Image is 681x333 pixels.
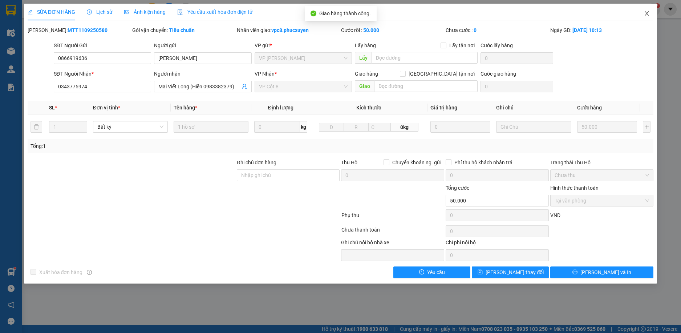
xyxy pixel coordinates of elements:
span: VP Cột 8 [259,81,348,92]
img: icon [177,9,183,15]
b: vpc8.phucxuyen [271,27,309,33]
span: Đơn vị tính [93,105,120,111]
strong: Công ty TNHH Phúc Xuyên [8,4,68,19]
div: Chưa thanh toán [341,226,445,238]
span: info-circle [87,270,92,275]
label: Cước giao hàng [481,71,516,77]
span: edit [28,9,33,15]
span: Lấy tận nơi [446,41,478,49]
span: VP Nhận [255,71,275,77]
div: Ngày GD: [550,26,653,34]
div: Trạng thái Thu Hộ [550,159,653,166]
span: SL [49,105,55,111]
span: VP Dương Đình Nghệ [259,53,348,64]
div: Ghi chú nội bộ nhà xe [341,238,444,249]
div: Tổng: 1 [31,142,263,150]
span: check-circle [311,11,316,16]
div: Người gửi [154,41,252,49]
input: C [368,123,391,132]
span: Định lượng [268,105,293,111]
span: [PERSON_NAME] thay đổi [486,268,544,276]
b: Tiêu chuẩn [169,27,195,33]
div: Người nhận [154,70,252,78]
input: Cước lấy hàng [481,52,553,64]
label: Ghi chú đơn hàng [237,160,277,165]
label: Hình thức thanh toán [550,185,599,191]
input: 0 [577,121,637,133]
span: Chưa thu [555,170,649,181]
span: Giá trị hàng [430,105,457,111]
span: 0kg [391,123,418,132]
span: Gửi hàng Hạ Long: Hotline: [7,49,70,68]
span: exclamation-circle [419,269,424,275]
span: Cước hàng [577,105,602,111]
div: Nhân viên giao: [237,26,340,34]
input: R [344,123,369,132]
span: Gửi hàng [GEOGRAPHIC_DATA]: Hotline: [3,21,73,47]
div: Chi phí nội bộ [446,238,549,249]
div: Phụ thu [341,211,445,224]
span: Xuất hóa đơn hàng [36,268,86,276]
span: Phí thu hộ khách nhận trả [451,159,515,166]
span: Lịch sử [87,9,113,15]
div: SĐT Người Nhận [54,70,151,78]
span: Giao [355,80,374,92]
span: VND [550,212,560,218]
span: Chuyển khoản ng. gửi [389,159,444,166]
input: Ghi chú đơn hàng [237,169,340,181]
span: Yêu cầu xuất hóa đơn điện tử [177,9,253,15]
input: Ghi Chú [496,121,571,133]
b: 0 [474,27,477,33]
input: Dọc đường [374,80,478,92]
span: Lấy [355,52,372,64]
span: picture [124,9,129,15]
div: Gói vận chuyển: [132,26,235,34]
span: Tổng cước [446,185,469,191]
span: clock-circle [87,9,92,15]
input: Cước giao hàng [481,81,553,92]
span: save [478,269,483,275]
input: VD: Bàn, Ghế [174,121,248,133]
button: save[PERSON_NAME] thay đổi [472,266,549,278]
span: Tên hàng [174,105,197,111]
div: VP gửi [255,41,352,49]
span: Kích thước [356,105,381,111]
span: [PERSON_NAME] và In [580,268,631,276]
span: Ảnh kiện hàng [124,9,166,15]
b: 50.000 [363,27,379,33]
b: [DATE] 10:13 [572,27,602,33]
span: kg [300,121,307,133]
input: D [319,123,344,132]
input: 0 [430,121,491,133]
div: [PERSON_NAME]: [28,26,131,34]
button: delete [31,121,42,133]
button: Close [637,4,657,24]
span: Tại văn phòng [555,195,649,206]
strong: 0888 827 827 - 0848 827 827 [15,34,73,47]
span: Bất kỳ [97,121,163,132]
span: printer [572,269,577,275]
span: Yêu cầu [427,268,445,276]
label: Cước lấy hàng [481,43,513,48]
th: Ghi chú [493,101,574,115]
button: printer[PERSON_NAME] và In [550,266,653,278]
span: SỬA ĐƠN HÀNG [28,9,75,15]
div: Cước rồi : [341,26,444,34]
span: Giao hàng thành công. [319,11,371,16]
input: Dọc đường [372,52,478,64]
span: Giao hàng [355,71,378,77]
span: Lấy hàng [355,43,376,48]
b: MTT1109250580 [68,27,108,33]
span: user-add [242,84,247,89]
div: SĐT Người Gửi [54,41,151,49]
div: Chưa cước : [446,26,549,34]
button: exclamation-circleYêu cầu [393,266,470,278]
span: Thu Hộ [341,160,357,165]
strong: 024 3236 3236 - [4,28,73,40]
span: [GEOGRAPHIC_DATA] tận nơi [406,70,478,78]
span: close [644,11,650,16]
button: plus [643,121,650,133]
